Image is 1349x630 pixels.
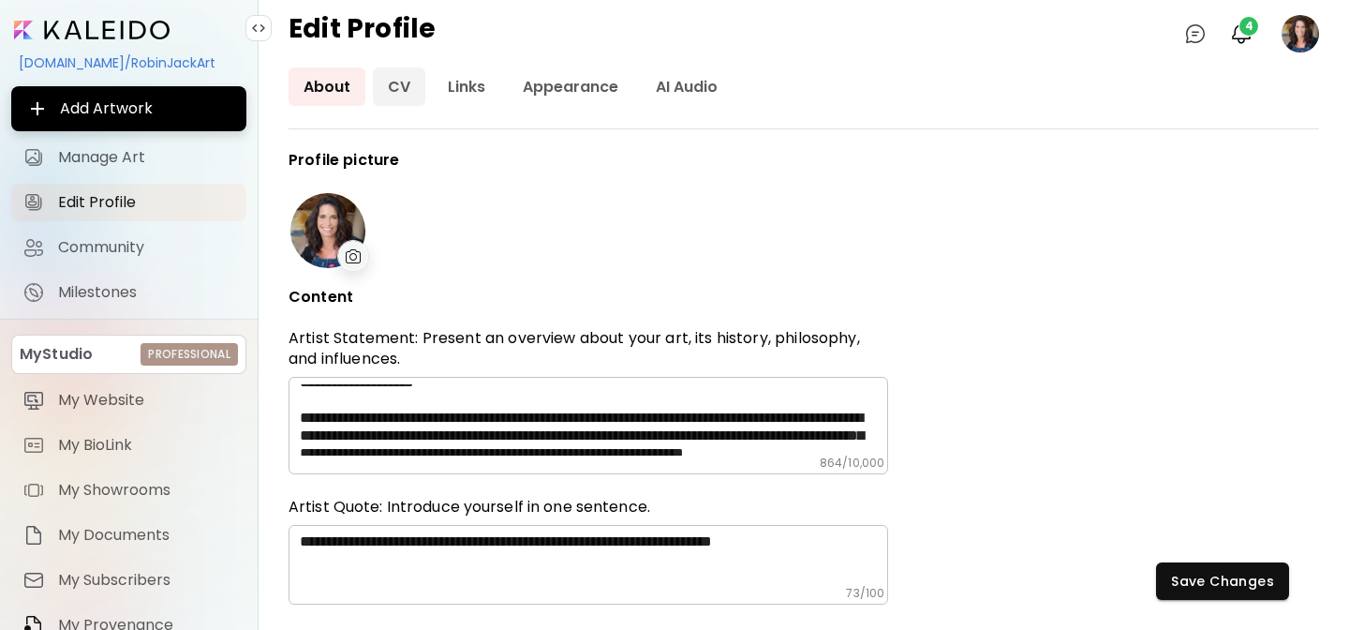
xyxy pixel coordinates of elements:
p: Content [289,289,888,306]
span: My Subscribers [58,571,235,590]
a: itemMy Subscribers [11,562,246,599]
p: Artist Statement: Present an overview about your art, its history, philosophy, and influences. [289,328,888,369]
a: Community iconCommunity [11,229,246,266]
a: AI Audio [641,67,733,106]
img: Edit Profile icon [22,191,45,214]
img: item [22,569,45,592]
img: collapse [251,21,266,36]
span: Save Changes [1171,572,1274,592]
a: itemMy Documents [11,517,246,554]
span: My Website [58,391,235,410]
img: Community icon [22,236,45,259]
span: 4 [1239,17,1258,36]
h4: Edit Profile [289,15,436,52]
a: itemMy BioLink [11,427,246,464]
img: item [22,524,45,547]
img: item [22,434,45,457]
img: Milestones icon [22,281,45,304]
span: My BioLink [58,436,235,455]
span: My Showrooms [58,481,235,500]
p: Profile picture [289,152,888,169]
span: Manage Art [58,148,235,167]
h6: 864 / 10,000 [820,456,884,471]
img: chatIcon [1184,22,1207,45]
a: Appearance [508,67,633,106]
a: CV [373,67,425,106]
a: About [289,67,365,106]
button: bellIcon4 [1225,18,1257,50]
a: itemMy Website [11,382,246,419]
p: MyStudio [20,343,93,366]
button: Save Changes [1156,562,1289,600]
h6: Artist Quote: Introduce yourself in one sentence. [289,497,888,517]
img: item [22,389,45,412]
span: My Documents [58,526,235,545]
a: Edit Profile iconEdit Profile [11,184,246,221]
a: completeMilestones iconMilestones [11,274,246,311]
img: bellIcon [1230,22,1253,45]
img: Manage Art icon [22,146,45,169]
a: Manage Art iconManage Art [11,139,246,176]
span: Edit Profile [58,193,235,212]
span: Add Artwork [26,97,231,120]
h6: 73 / 100 [846,586,884,601]
a: itemMy Showrooms [11,472,246,509]
button: Add Artwork [11,86,246,131]
span: Community [58,238,235,257]
img: item [22,479,45,502]
div: [DOMAIN_NAME]/RobinJackArt [11,47,246,79]
a: Links [433,67,500,106]
h6: Professional [148,346,230,363]
span: Milestones [58,283,235,302]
